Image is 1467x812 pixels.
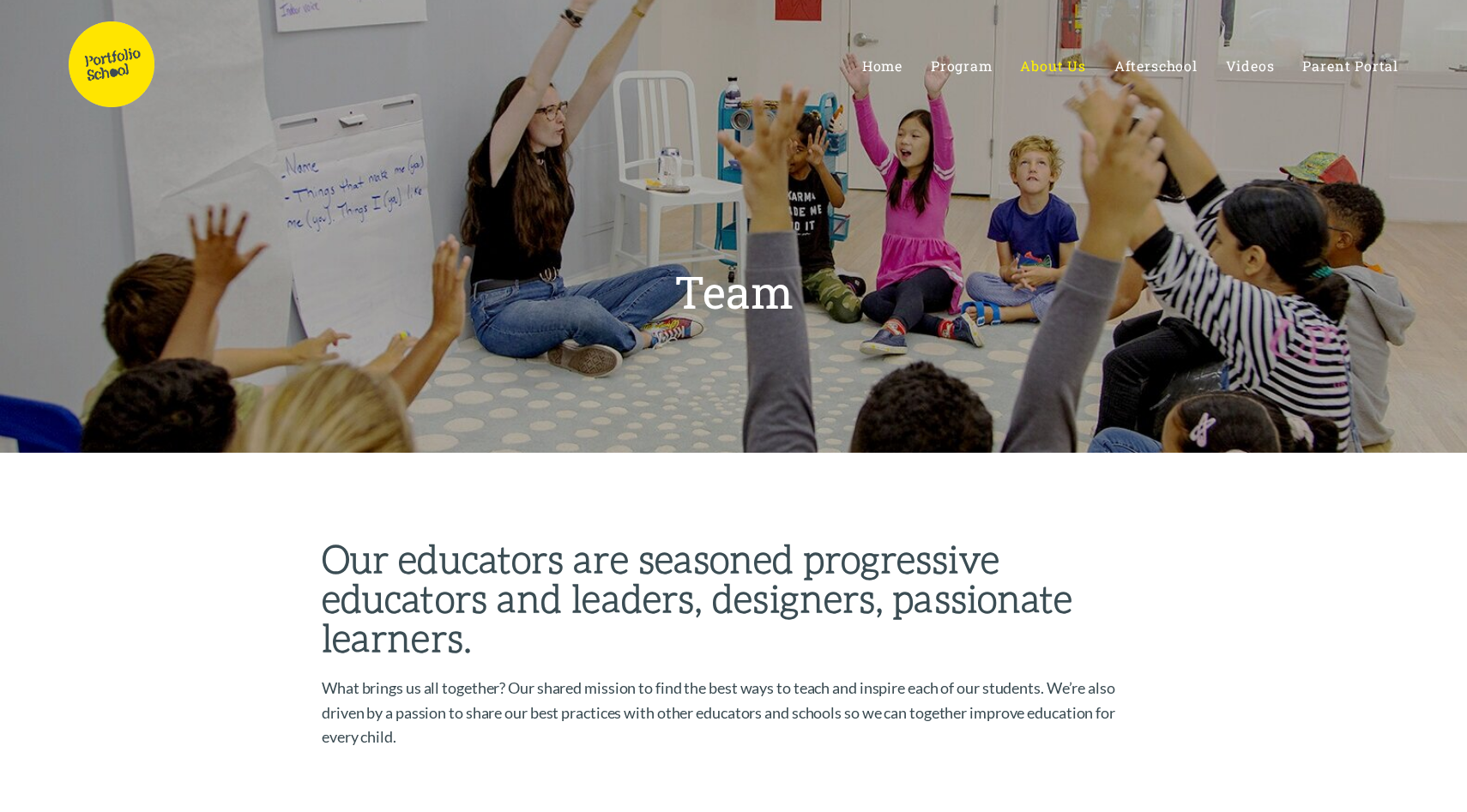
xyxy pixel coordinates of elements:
[862,57,903,74] a: Home
[322,676,1145,749] p: What brings us all together? Our shared mission to find the best ways to teach and inspire each o...
[1226,57,1275,75] span: Videos
[322,536,1083,659] strong: Our educators are seasoned progressive educators and leaders, designers, passionate learners.
[1020,57,1085,75] span: About Us
[1114,57,1198,75] span: Afterschool
[1226,57,1275,74] a: Videos
[1302,57,1398,74] a: Parent Portal
[1114,57,1198,74] a: Afterschool
[862,57,903,75] span: Home
[674,269,794,314] h1: Team
[1302,57,1398,75] span: Parent Portal
[69,21,154,107] img: Portfolio School
[931,57,993,75] span: Program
